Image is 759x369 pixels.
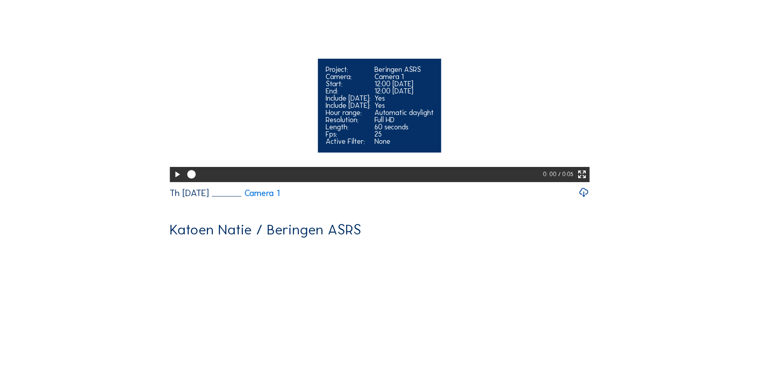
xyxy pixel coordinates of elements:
div: End: [326,87,370,95]
div: Start: [326,80,370,87]
div: Include [DATE]: [326,95,370,102]
div: 0: 00 [543,167,558,182]
div: Yes [374,102,434,109]
div: Active Filter: [326,138,370,145]
div: Project: [326,66,370,73]
div: 12:00 [DATE] [374,87,434,95]
div: Camera: [326,73,370,80]
div: Camera 1 [374,73,434,80]
div: 25 [374,131,434,138]
div: Resolution: [326,116,370,123]
div: Hour range: [326,109,370,116]
div: / 0:05 [558,167,573,182]
a: Camera 1 [212,189,280,198]
div: Katoen Natie / Beringen ASRS [170,222,361,237]
div: Length: [326,123,370,131]
div: Fps: [326,131,370,138]
div: Yes [374,95,434,102]
div: 60 seconds [374,123,434,131]
div: Th [DATE] [170,188,209,198]
div: Include [DATE]: [326,102,370,109]
div: Beringen ASRS [374,66,434,73]
div: Full HD [374,116,434,123]
div: 12:00 [DATE] [374,80,434,87]
div: None [374,138,434,145]
div: Automatic daylight [374,109,434,116]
